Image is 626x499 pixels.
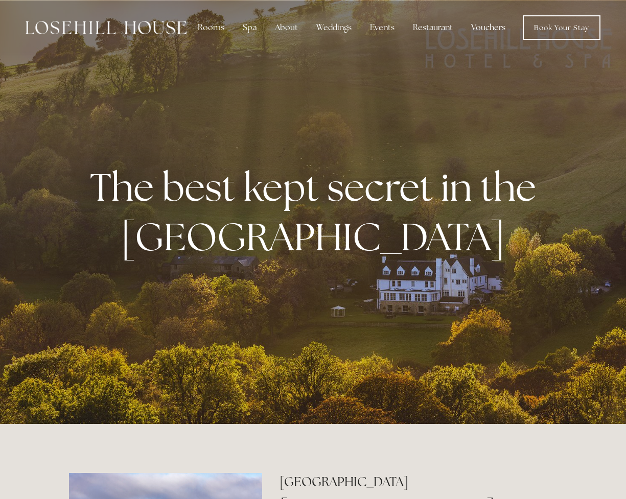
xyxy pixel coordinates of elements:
div: Restaurant [405,17,461,38]
strong: The best kept secret in the [GEOGRAPHIC_DATA] [90,162,544,262]
h2: [GEOGRAPHIC_DATA] [280,473,557,491]
div: Weddings [308,17,360,38]
div: Spa [235,17,265,38]
div: Events [362,17,403,38]
a: Book Your Stay [523,15,600,40]
div: Rooms [190,17,233,38]
a: Vouchers [463,17,514,38]
div: About [267,17,306,38]
img: Losehill House [26,21,187,34]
